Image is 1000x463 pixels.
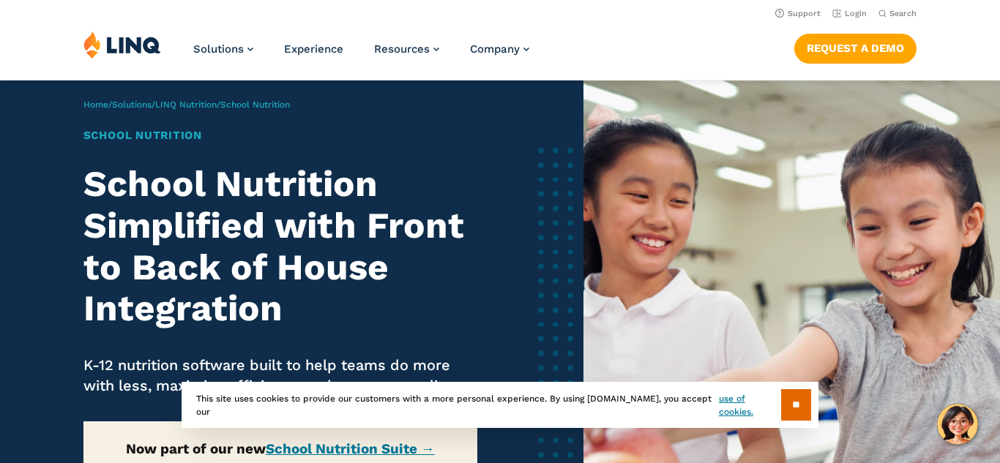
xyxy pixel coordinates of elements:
a: Login [832,9,867,18]
a: Experience [284,42,343,56]
span: Search [889,9,917,18]
a: Resources [374,42,439,56]
img: LINQ | K‑12 Software [83,31,161,59]
button: Open Search Bar [878,8,917,19]
h1: School Nutrition [83,127,477,144]
button: Hello, have a question? Let’s chat. [937,404,978,445]
span: School Nutrition [220,99,290,110]
a: Request a Demo [794,34,917,63]
h2: School Nutrition Simplified with Front to Back of House Integration [83,163,477,329]
div: This site uses cookies to provide our customers with a more personal experience. By using [DOMAIN... [182,382,818,428]
a: Home [83,99,108,110]
span: / / / [83,99,290,110]
nav: Button Navigation [794,31,917,63]
a: Support [775,9,821,18]
a: Solutions [112,99,152,110]
a: use of cookies. [719,392,781,418]
span: Solutions [193,42,244,56]
p: K-12 nutrition software built to help teams do more with less, maximize efficiency, and ensure co... [83,355,477,396]
nav: Primary Navigation [193,31,529,79]
a: Company [470,42,529,56]
a: LINQ Nutrition [155,99,217,110]
span: Company [470,42,520,56]
a: Solutions [193,42,253,56]
span: Resources [374,42,430,56]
